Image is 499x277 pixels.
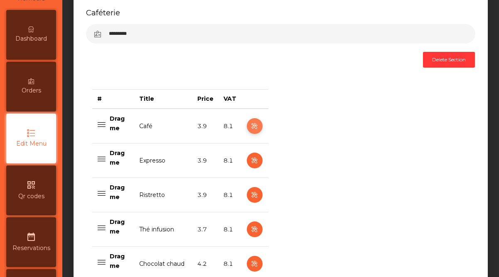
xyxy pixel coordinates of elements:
th: Title [134,90,192,109]
p: Drag me [110,183,129,202]
span: Edit Menu [16,139,47,148]
td: 3.7 [192,212,219,247]
span: Qr codes [18,192,44,201]
td: 3.9 [192,109,219,143]
span: Reservations [12,244,50,253]
td: 3.9 [192,143,219,178]
th: VAT [219,90,241,109]
p: Drag me [110,114,129,133]
i: qr_code [26,180,36,190]
p: Drag me [110,148,129,167]
td: 8.1 [219,109,241,143]
td: 3.9 [192,178,219,212]
p: Drag me [110,217,129,236]
p: Drag me [110,252,129,270]
td: Café [134,109,192,143]
td: Ristretto [134,178,192,212]
td: Thé infusion [134,212,192,247]
th: Price [192,90,219,109]
span: Orders [22,86,41,95]
span: Dashboard [15,34,47,43]
th: # [92,90,134,109]
button: Delete Section [423,52,475,68]
td: 8.1 [219,212,241,247]
i: date_range [26,232,36,242]
h5: Caféterie [86,7,475,18]
td: 8.1 [219,143,241,178]
td: 8.1 [219,178,241,212]
td: Expresso [134,143,192,178]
